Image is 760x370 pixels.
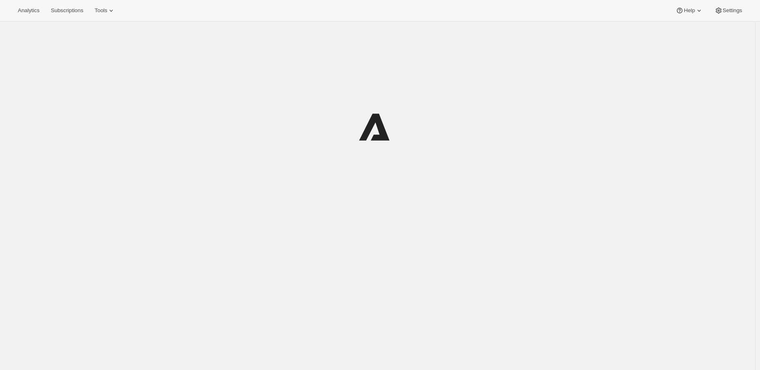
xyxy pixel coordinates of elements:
span: Tools [95,7,107,14]
button: Help [671,5,708,16]
button: Subscriptions [46,5,88,16]
span: Settings [723,7,742,14]
span: Subscriptions [51,7,83,14]
span: Analytics [18,7,39,14]
button: Settings [710,5,747,16]
button: Tools [90,5,120,16]
span: Help [684,7,695,14]
button: Analytics [13,5,44,16]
